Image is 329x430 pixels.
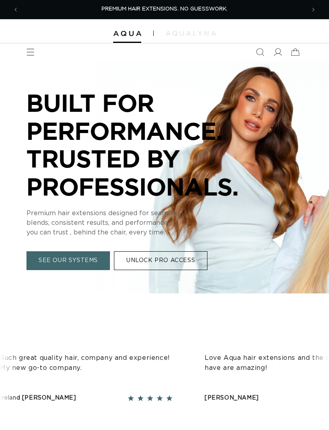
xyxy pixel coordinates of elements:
[251,43,269,61] summary: Search
[26,209,267,218] p: Premium hair extensions designed for seamless
[7,1,24,18] button: Previous announcement
[198,393,252,403] div: [PERSON_NAME]
[305,1,322,18] button: Next announcement
[166,31,216,36] img: aqualyna.com
[102,6,227,12] span: PREMIUM HAIR EXTENSIONS. NO GUESSWORK.
[114,252,207,271] a: UNLOCK PRO ACCESS
[22,43,39,61] summary: Menu
[113,31,141,36] img: Aqua Hair Extensions
[26,252,110,271] a: SEE OUR SYSTEMS
[26,218,267,228] p: blends, consistent results, and performance
[26,89,267,200] p: BUILT FOR PERFORMANCE. TRUSTED BY PROFESSIONALS.
[26,228,267,238] p: you can trust , behind the chair, every time.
